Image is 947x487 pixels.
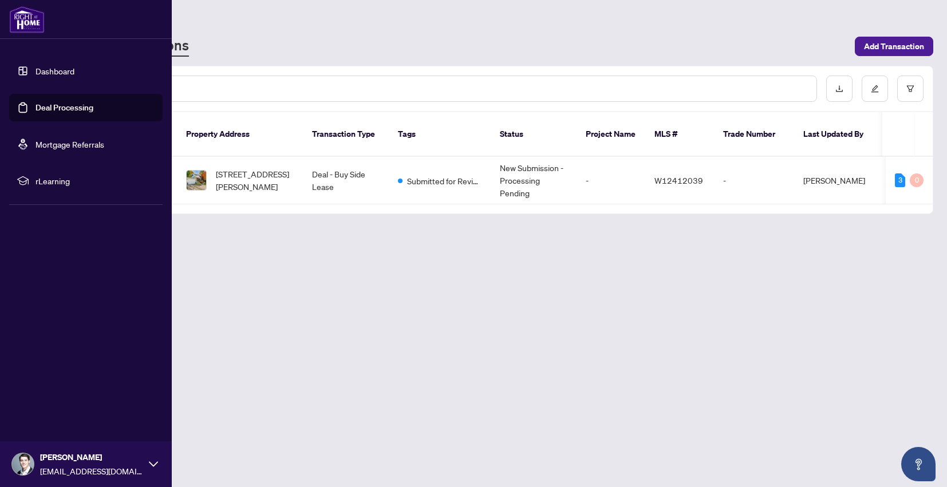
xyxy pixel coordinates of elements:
a: Dashboard [35,66,74,76]
span: Submitted for Review [407,175,482,187]
div: 0 [910,173,924,187]
td: - [577,157,645,204]
th: Status [491,112,577,157]
span: [EMAIL_ADDRESS][DOMAIN_NAME] [40,465,143,477]
span: filter [906,85,914,93]
img: logo [9,6,45,33]
th: Last Updated By [794,112,880,157]
img: thumbnail-img [187,171,206,190]
a: Deal Processing [35,102,93,113]
th: Trade Number [714,112,794,157]
td: New Submission - Processing Pending [491,157,577,204]
button: filter [897,76,924,102]
td: [PERSON_NAME] [794,157,880,204]
span: [STREET_ADDRESS][PERSON_NAME] [216,168,294,193]
span: [PERSON_NAME] [40,451,143,464]
button: edit [862,76,888,102]
span: Add Transaction [864,37,924,56]
span: download [835,85,843,93]
th: MLS # [645,112,714,157]
span: edit [871,85,879,93]
img: Profile Icon [12,453,34,475]
td: Deal - Buy Side Lease [303,157,389,204]
th: Transaction Type [303,112,389,157]
span: rLearning [35,175,155,187]
div: 3 [895,173,905,187]
span: W12412039 [654,175,703,185]
a: Mortgage Referrals [35,139,104,149]
button: download [826,76,853,102]
button: Add Transaction [855,37,933,56]
button: Open asap [901,447,936,481]
th: Project Name [577,112,645,157]
th: Tags [389,112,491,157]
th: Property Address [177,112,303,157]
td: - [714,157,794,204]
